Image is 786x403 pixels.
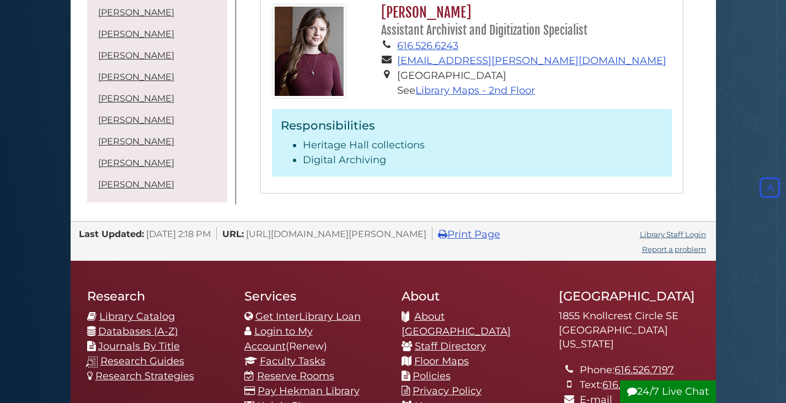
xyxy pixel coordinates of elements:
[614,364,674,376] a: 616.526.7197
[397,55,666,67] a: [EMAIL_ADDRESS][PERSON_NAME][DOMAIN_NAME]
[640,230,706,239] a: Library Staff Login
[397,40,458,52] a: 616.526.6243
[99,310,175,323] a: Library Catalog
[98,50,174,61] a: [PERSON_NAME]
[98,115,174,125] a: [PERSON_NAME]
[98,72,174,82] a: [PERSON_NAME]
[260,355,325,367] a: Faculty Tasks
[98,158,174,168] a: [PERSON_NAME]
[100,355,184,367] a: Research Guides
[244,288,385,304] h2: Services
[381,23,587,37] small: Assistant Archivist and Digitization Specialist
[98,325,178,337] a: Databases (A-Z)
[402,288,542,304] h2: About
[303,153,663,168] li: Digital Archiving
[281,118,663,132] h3: Responsibilities
[98,29,174,39] a: [PERSON_NAME]
[580,378,699,393] li: Text:
[98,179,174,190] a: [PERSON_NAME]
[620,380,716,403] button: 24/7 Live Chat
[87,288,228,304] h2: Research
[438,229,447,239] i: Print Page
[222,228,244,239] span: URL:
[414,355,469,367] a: Floor Maps
[415,84,535,96] a: Library Maps - 2nd Floor
[397,68,672,98] li: [GEOGRAPHIC_DATA] See
[272,4,346,99] img: Jen_Vos_125x162.jpg
[246,228,426,239] span: [URL][DOMAIN_NAME][PERSON_NAME]
[413,370,451,382] a: Policies
[244,325,313,352] a: Login to My Account
[559,288,699,304] h2: [GEOGRAPHIC_DATA]
[757,181,783,194] a: Back to Top
[642,245,706,254] a: Report a problem
[257,370,334,382] a: Reserve Rooms
[438,228,500,240] a: Print Page
[98,136,174,147] a: [PERSON_NAME]
[146,228,211,239] span: [DATE] 2:18 PM
[258,385,360,397] a: Pay Hekman Library
[415,340,486,352] a: Staff Directory
[98,340,180,352] a: Journals By Title
[303,138,663,153] li: Heritage Hall collections
[98,93,174,104] a: [PERSON_NAME]
[559,309,699,352] address: 1855 Knollcrest Circle SE [GEOGRAPHIC_DATA][US_STATE]
[580,363,699,378] li: Phone:
[98,7,174,18] a: [PERSON_NAME]
[602,379,663,391] a: 616.537.2364
[79,228,144,239] span: Last Updated:
[376,4,671,39] h2: [PERSON_NAME]
[255,310,361,323] a: Get InterLibrary Loan
[413,385,482,397] a: Privacy Policy
[86,356,98,368] img: research-guides-icon-white_37x37.png
[244,324,385,354] li: (Renew)
[95,370,194,382] a: Research Strategies
[402,310,511,337] a: About [GEOGRAPHIC_DATA]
